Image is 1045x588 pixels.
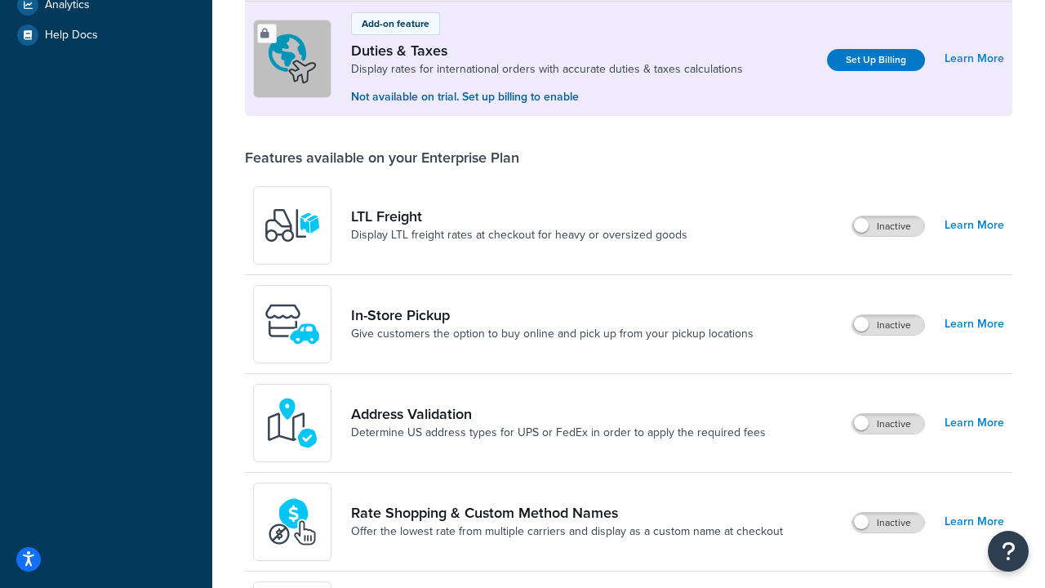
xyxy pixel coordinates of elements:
a: Learn More [945,47,1004,70]
a: Set Up Billing [827,49,925,71]
p: Not available on trial. Set up billing to enable [351,88,743,106]
a: Duties & Taxes [351,42,743,60]
label: Inactive [852,513,924,532]
a: Determine US address types for UPS or FedEx in order to apply the required fees [351,425,766,441]
label: Inactive [852,216,924,236]
a: Address Validation [351,405,766,423]
a: Give customers the option to buy online and pick up from your pickup locations [351,326,754,342]
a: Rate Shopping & Custom Method Names [351,504,783,522]
label: Inactive [852,414,924,434]
a: Offer the lowest rate from multiple carriers and display as a custom name at checkout [351,523,783,540]
label: Inactive [852,315,924,335]
span: Help Docs [45,29,98,42]
a: Display LTL freight rates at checkout for heavy or oversized goods [351,227,687,243]
a: In-Store Pickup [351,306,754,324]
button: Open Resource Center [988,531,1029,572]
a: Learn More [945,313,1004,336]
img: wfgcfpwTIucLEAAAAASUVORK5CYII= [264,296,321,353]
a: Learn More [945,510,1004,533]
p: Add-on feature [362,16,429,31]
img: y79ZsPf0fXUFUhFXDzUgf+ktZg5F2+ohG75+v3d2s1D9TjoU8PiyCIluIjV41seZevKCRuEjTPPOKHJsQcmKCXGdfprl3L4q7... [264,197,321,254]
img: icon-duo-feat-rate-shopping-ecdd8bed.png [264,493,321,550]
div: Features available on your Enterprise Plan [245,149,519,167]
a: Learn More [945,214,1004,237]
a: Learn More [945,412,1004,434]
a: LTL Freight [351,207,687,225]
a: Help Docs [12,20,200,50]
a: Display rates for international orders with accurate duties & taxes calculations [351,61,743,78]
img: kIG8fy0lQAAAABJRU5ErkJggg== [264,394,321,452]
